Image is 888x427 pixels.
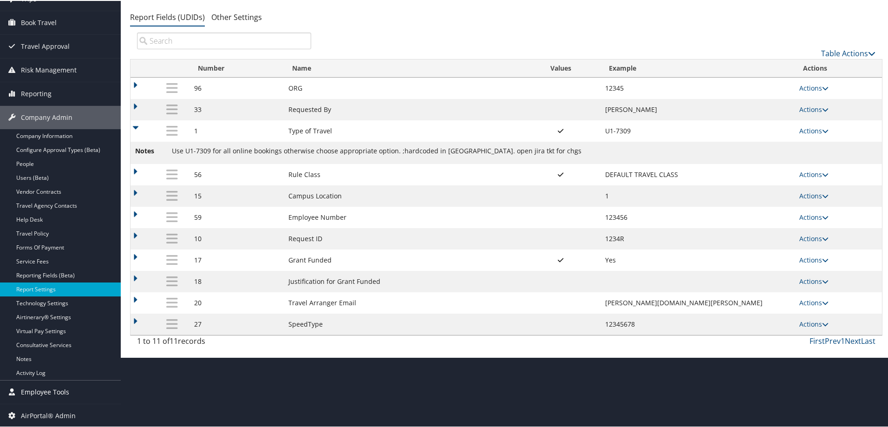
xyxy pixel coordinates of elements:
a: Next [845,335,861,345]
td: 1 [601,184,795,206]
span: Book Travel [21,10,57,33]
a: Last [861,335,875,345]
a: Table Actions [821,47,875,58]
td: Employee Number [284,206,521,227]
a: Actions [799,83,829,92]
a: Actions [799,255,829,263]
span: 11 [170,335,178,345]
td: Request ID [284,227,521,249]
td: 33 [189,98,284,119]
td: 20 [189,291,284,313]
span: Employee Tools [21,380,69,403]
span: Travel Approval [21,34,70,57]
td: 123456 [601,206,795,227]
a: Prev [825,335,841,345]
a: Actions [799,297,829,306]
td: 27 [189,313,284,334]
div: 1 to 11 of records [137,335,311,350]
a: Actions [799,104,829,113]
td: SpeedType [284,313,521,334]
td: Type of Travel [284,119,521,141]
td: Yes [601,249,795,270]
th: Actions [795,59,882,77]
a: Actions [799,233,829,242]
td: 96 [189,77,284,98]
span: Risk Management [21,58,77,81]
th: Name [284,59,521,77]
td: DEFAULT TRAVEL CLASS [601,163,795,184]
a: Actions [799,212,829,221]
a: Actions [799,319,829,328]
td: 12345 [601,77,795,98]
td: Rule Class [284,163,521,184]
a: Actions [799,191,829,199]
th: Example [601,59,795,77]
td: ORG [284,77,521,98]
a: First [810,335,825,345]
a: Actions [799,125,829,134]
td: Justification for Grant Funded [284,270,521,291]
span: AirPortal® Admin [21,403,76,427]
td: Travel Arranger Email [284,291,521,313]
td: 59 [189,206,284,227]
th: Number [189,59,284,77]
a: Actions [799,276,829,285]
td: 12345678 [601,313,795,334]
input: Search [137,32,311,48]
td: Campus Location [284,184,521,206]
a: Other Settings [211,11,262,21]
td: 15 [189,184,284,206]
span: Reporting [21,81,52,105]
td: 1 [189,119,284,141]
td: 18 [189,270,284,291]
a: 1 [841,335,845,345]
td: 17 [189,249,284,270]
td: 56 [189,163,284,184]
span: Notes [135,145,170,155]
span: Company Admin [21,105,72,128]
a: Report Fields (UDIDs) [130,11,205,21]
th: Values [521,59,601,77]
td: 1234R [601,227,795,249]
th: : activate to sort column descending [155,59,189,77]
a: Actions [799,169,829,178]
span: Use U1-7309 for all online bookings otherwise choose appropriate option. ;hardcoded in [GEOGRAPHI... [172,145,581,154]
td: [PERSON_NAME][DOMAIN_NAME][PERSON_NAME] [601,291,795,313]
td: Grant Funded [284,249,521,270]
td: [PERSON_NAME] [601,98,795,119]
td: 10 [189,227,284,249]
td: Requested By [284,98,521,119]
td: U1-7309 [601,119,795,141]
